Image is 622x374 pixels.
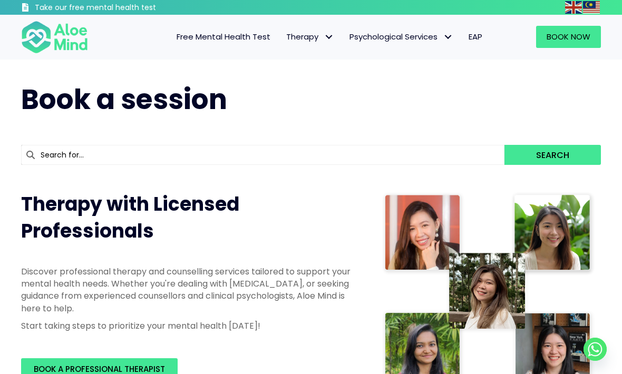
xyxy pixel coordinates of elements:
a: Take our free mental health test [21,3,202,15]
p: Discover professional therapy and counselling services tailored to support your mental health nee... [21,265,361,314]
span: Therapy: submenu [321,29,336,45]
span: Psychological Services [349,31,453,42]
span: Free Mental Health Test [177,31,270,42]
span: Therapy [286,31,334,42]
a: Psychological ServicesPsychological Services: submenu [342,26,461,48]
span: Book Now [547,31,590,42]
a: Book Now [536,26,601,48]
p: Start taking steps to prioritize your mental health [DATE]! [21,320,361,332]
a: Whatsapp [584,338,607,361]
span: Therapy with Licensed Professionals [21,191,239,244]
span: EAP [469,31,482,42]
img: ms [583,1,600,14]
a: Malay [583,1,601,13]
span: Psychological Services: submenu [440,29,455,45]
img: en [565,1,582,14]
a: EAP [461,26,490,48]
a: English [565,1,583,13]
a: Free Mental Health Test [169,26,278,48]
span: Book a session [21,80,227,119]
nav: Menu [99,26,490,48]
img: Aloe mind Logo [21,20,88,54]
h3: Take our free mental health test [35,3,202,13]
input: Search for... [21,145,504,165]
a: TherapyTherapy: submenu [278,26,342,48]
button: Search [504,145,601,165]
